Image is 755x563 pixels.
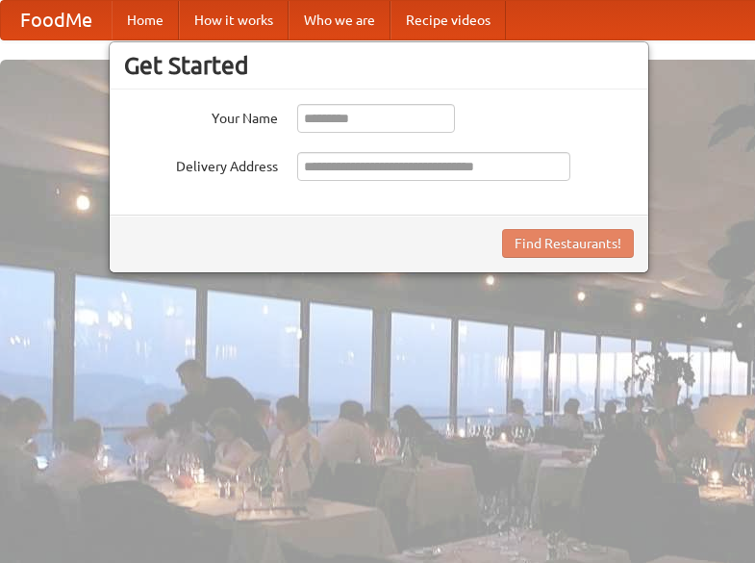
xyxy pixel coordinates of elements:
[124,104,278,128] label: Your Name
[179,1,289,39] a: How it works
[1,1,112,39] a: FoodMe
[112,1,179,39] a: Home
[502,229,634,258] button: Find Restaurants!
[124,152,278,176] label: Delivery Address
[289,1,390,39] a: Who we are
[124,51,634,80] h3: Get Started
[390,1,506,39] a: Recipe videos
